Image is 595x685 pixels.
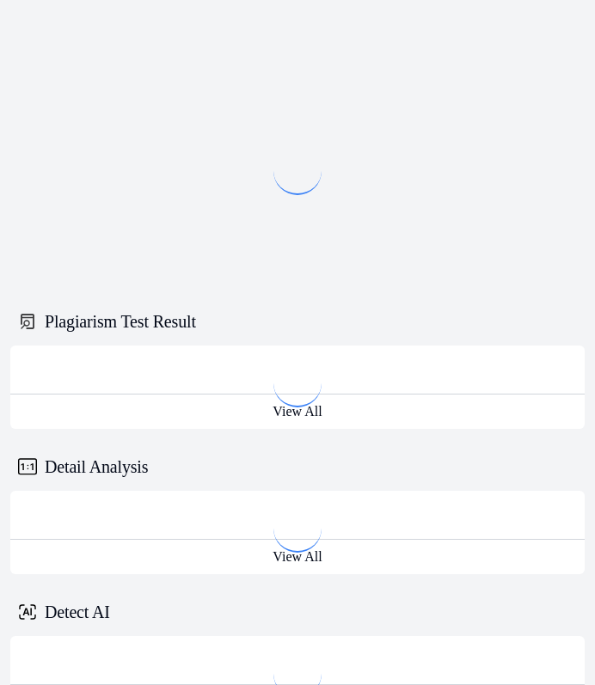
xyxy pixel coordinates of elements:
[10,297,585,346] div: Plagiarism Test Result
[10,443,585,491] div: Detail Analysis
[10,540,585,574] button: View All
[10,548,585,565] a: View All
[10,394,585,429] button: View All
[10,588,585,636] div: Detect AI
[10,403,585,419] a: View All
